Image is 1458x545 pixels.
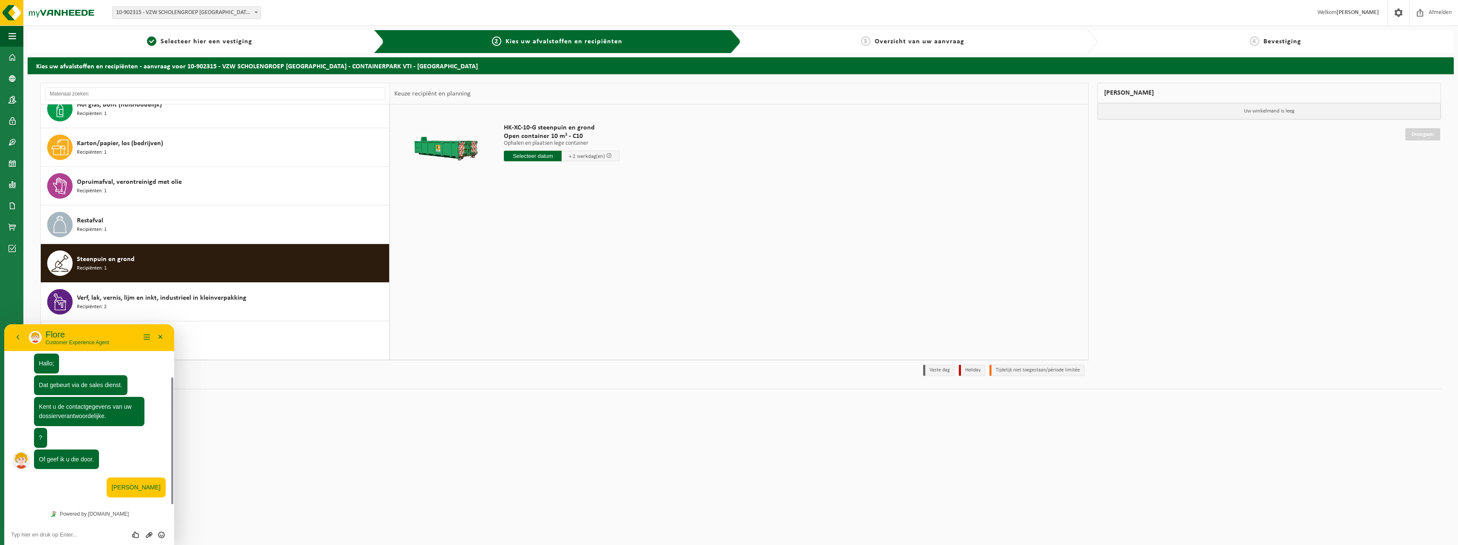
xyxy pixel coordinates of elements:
span: Selecteer hier een vestiging [161,38,252,45]
span: Overzicht van uw aanvraag [875,38,964,45]
span: Restafval [77,216,103,226]
span: Bevestiging [1263,38,1301,45]
span: Recipiënten: 1 [77,110,107,118]
button: Hol glas, bont (huishoudelijk) Recipiënten: 1 [41,90,390,128]
span: HK-XC-10-G steenpuin en grond [504,124,619,132]
button: Restafval Recipiënten: 1 [41,205,390,244]
span: Recipiënten: 1 [77,187,107,195]
p: Uw winkelmand is leeg [1098,103,1441,119]
span: Kies uw afvalstoffen en recipiënten [506,38,622,45]
a: 1Selecteer hier een vestiging [32,37,367,47]
span: Recipiënten: 1 [77,226,107,234]
span: Open container 10 m³ - C10 [504,132,619,140]
button: Steenpuin en grond Recipiënten: 1 [41,244,390,283]
button: Verf, lak, vernis, lijm en inkt, industrieel in kleinverpakking Recipiënten: 2 [41,283,390,321]
span: 10-902315 - VZW SCHOLENGROEP SINT-MICHIEL - CONTAINERPARK VTI - ROESELARE [113,7,260,19]
span: 3 [861,37,870,46]
iframe: chat widget [4,324,174,545]
p: Ophalen en plaatsen lege container [504,140,619,146]
li: Vaste dag [923,365,955,376]
strong: [PERSON_NAME] [1336,9,1379,16]
button: Vlak glas, gemengd Recipiënten: 1 [41,321,390,360]
span: 1 [147,37,156,46]
span: Recipiënten: 2 [77,303,107,311]
span: Recipiënten: 1 [77,264,107,272]
span: Recipiënten: 1 [77,149,107,157]
span: Hol glas, bont (huishoudelijk) [77,100,162,110]
span: 4 [1250,37,1259,46]
button: Opruimafval, verontreinigd met olie Recipiënten: 1 [41,167,390,205]
input: Materiaal zoeken [45,87,385,100]
span: Karton/papier, los (bedrijven) [77,138,163,149]
div: Keuze recipiënt en planning [390,83,475,104]
button: Karton/papier, los (bedrijven) Recipiënten: 1 [41,128,390,167]
span: + 2 werkdag(en) [569,154,605,159]
span: 2 [492,37,501,46]
li: Tijdelijk niet toegestaan/période limitée [989,365,1085,376]
div: [PERSON_NAME] [1097,83,1441,103]
span: Opruimafval, verontreinigd met olie [77,177,182,187]
span: 10-902315 - VZW SCHOLENGROEP SINT-MICHIEL - CONTAINERPARK VTI - ROESELARE [112,6,261,19]
h2: Kies uw afvalstoffen en recipiënten - aanvraag voor 10-902315 - VZW SCHOLENGROEP [GEOGRAPHIC_DATA... [28,57,1454,74]
span: Verf, lak, vernis, lijm en inkt, industrieel in kleinverpakking [77,293,246,303]
span: Steenpuin en grond [77,254,135,264]
li: Holiday [959,365,985,376]
a: Doorgaan [1405,128,1440,140]
input: Selecteer datum [504,151,562,161]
